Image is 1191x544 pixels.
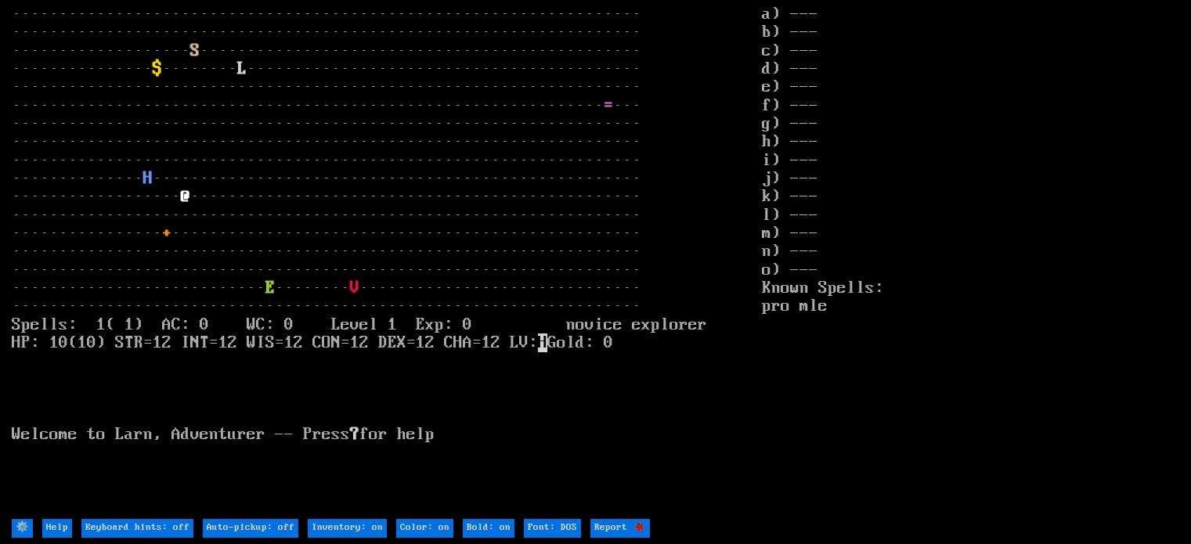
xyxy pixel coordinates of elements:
font: @ [181,187,190,206]
input: Bold: on [463,519,514,537]
input: Keyboard hints: off [81,519,193,537]
font: = [604,96,613,115]
stats: a) --- b) --- c) --- d) --- e) --- f) --- g) --- h) --- i) --- j) --- k) --- l) --- m) --- n) ---... [762,5,1178,517]
larn: ··································································· ·····························... [12,5,762,517]
input: Help [42,519,72,537]
input: Color: on [396,519,453,537]
input: Font: DOS [524,519,581,537]
input: ⚙️ [12,519,33,537]
b: ? [350,425,359,444]
input: Auto-pickup: off [203,519,298,537]
font: $ [153,59,162,78]
font: S [190,41,200,60]
mark: H [538,333,547,352]
font: E [265,279,275,297]
font: + [162,224,171,243]
input: Report 🐞 [590,519,650,537]
input: Inventory: on [308,519,387,537]
font: L [237,59,247,78]
font: H [143,169,153,188]
font: V [350,279,359,297]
